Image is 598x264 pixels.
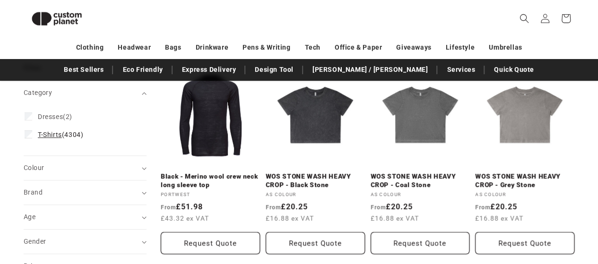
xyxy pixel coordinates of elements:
[24,205,147,229] summary: Age (0 selected)
[24,164,44,171] span: Colour
[335,39,382,56] a: Office & Paper
[24,238,46,245] span: Gender
[24,4,90,34] img: Custom Planet
[371,232,470,254] button: Request Quote
[161,232,260,254] button: Request Quote
[396,39,431,56] a: Giveaways
[266,172,365,189] a: WOS STONE WASH HEAVY CROP - Black Stone
[118,61,167,78] a: Eco Friendly
[38,130,83,139] span: (4304)
[243,39,290,56] a: Pens & Writing
[442,61,480,78] a: Services
[38,131,62,138] span: T-Shirts
[24,213,35,221] span: Age
[161,172,260,189] a: Black - Merino wool crew neck long sleeve top
[24,89,52,96] span: Category
[440,162,598,264] iframe: Chat Widget
[250,61,298,78] a: Design Tool
[304,39,320,56] a: Tech
[489,61,539,78] a: Quick Quote
[118,39,151,56] a: Headwear
[59,61,108,78] a: Best Sellers
[177,61,241,78] a: Express Delivery
[371,172,470,189] a: WOS STONE WASH HEAVY CROP - Coal Stone
[446,39,475,56] a: Lifestyle
[24,180,147,204] summary: Brand (0 selected)
[266,232,365,254] button: Request Quote
[489,39,522,56] a: Umbrellas
[38,112,72,121] span: (2)
[24,230,147,254] summary: Gender (0 selected)
[24,81,147,105] summary: Category (0 selected)
[24,188,43,196] span: Brand
[76,39,104,56] a: Clothing
[165,39,181,56] a: Bags
[38,113,63,120] span: Dresses
[514,8,535,29] summary: Search
[308,61,433,78] a: [PERSON_NAME] / [PERSON_NAME]
[24,156,147,180] summary: Colour (0 selected)
[196,39,228,56] a: Drinkware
